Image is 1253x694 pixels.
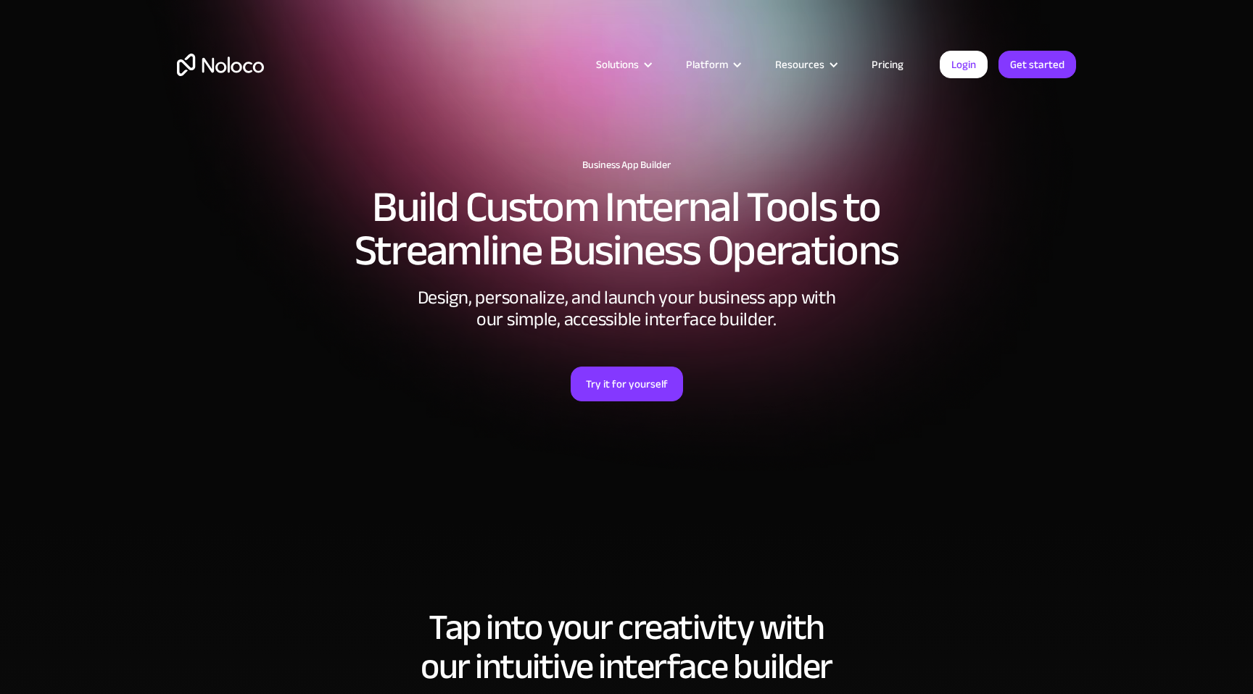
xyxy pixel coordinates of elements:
[177,608,1076,686] h2: Tap into your creativity with our intuitive interface builder
[940,51,988,78] a: Login
[668,55,757,74] div: Platform
[177,185,1076,272] h2: Build Custom Internal Tools to Streamline Business Operations
[177,54,264,76] a: home
[177,159,1076,171] h1: Business App Builder
[757,55,853,74] div: Resources
[571,367,683,401] a: Try it for yourself
[853,55,922,74] a: Pricing
[686,55,728,74] div: Platform
[578,55,668,74] div: Solutions
[998,51,1076,78] a: Get started
[596,55,639,74] div: Solutions
[409,287,844,330] div: Design, personalize, and launch your business app with our simple, accessible interface builder.
[775,55,824,74] div: Resources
